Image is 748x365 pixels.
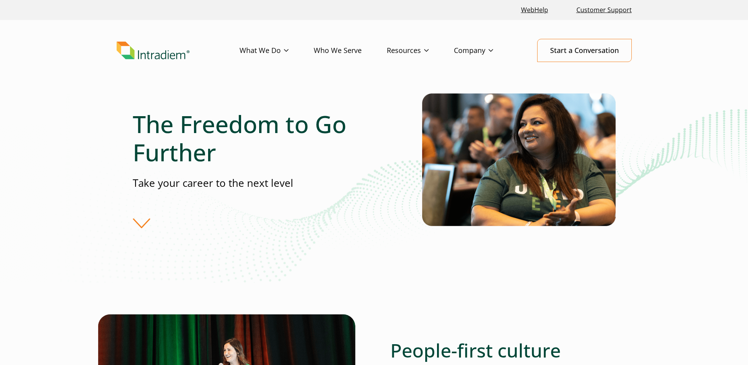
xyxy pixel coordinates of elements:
[390,339,616,362] h2: People-first culture
[454,39,518,62] a: Company
[133,176,374,190] p: Take your career to the next level
[240,39,314,62] a: What We Do
[117,42,190,60] img: Intradiem
[537,39,632,62] a: Start a Conversation
[133,110,374,166] h1: The Freedom to Go Further
[117,42,240,60] a: Link to homepage of Intradiem
[518,2,551,18] a: Link opens in a new window
[573,2,635,18] a: Customer Support
[387,39,454,62] a: Resources
[314,39,387,62] a: Who We Serve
